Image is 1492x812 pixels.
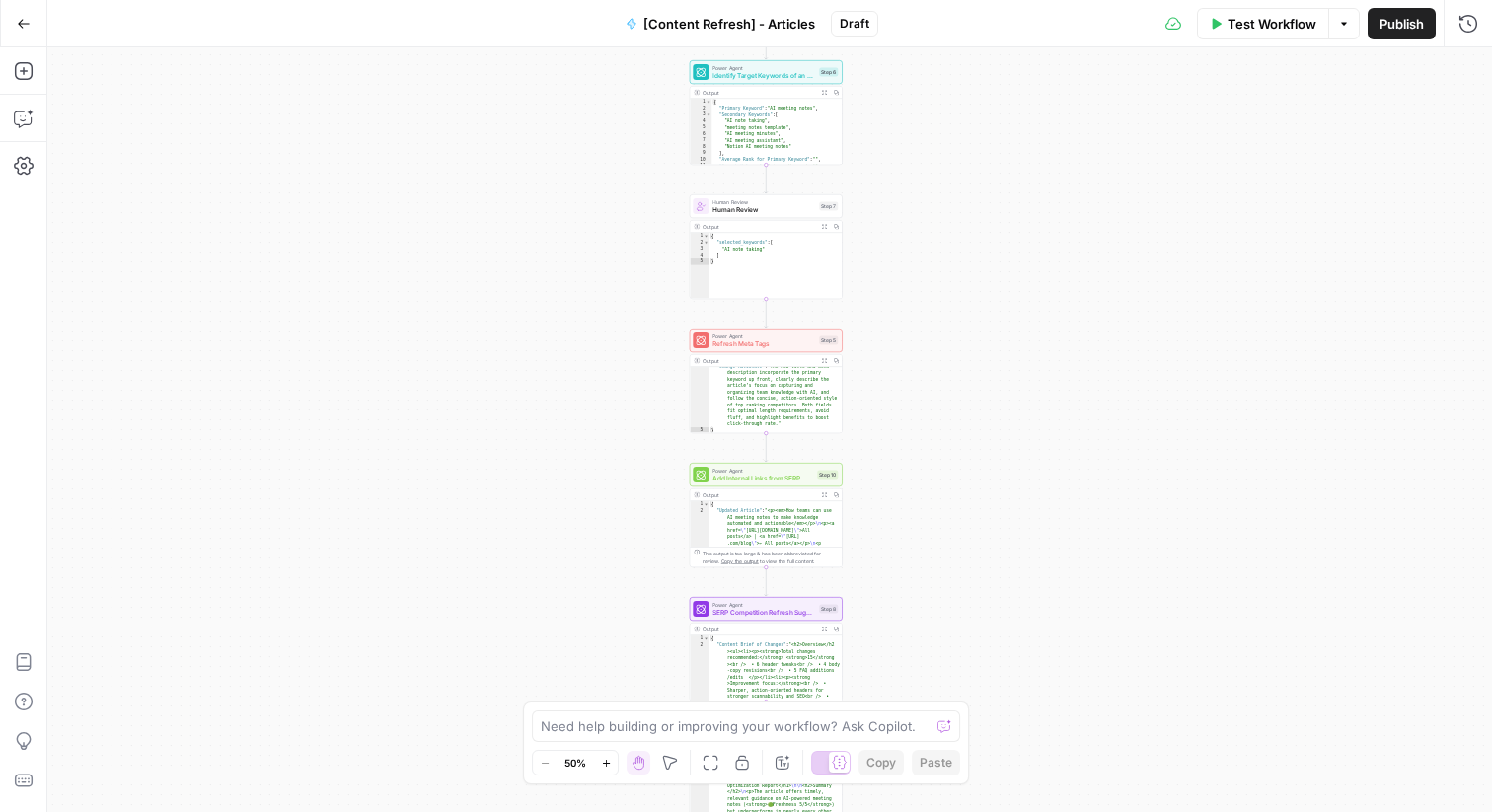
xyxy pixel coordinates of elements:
[819,605,838,614] div: Step 8
[817,471,838,480] div: Step 10
[704,233,709,240] span: Toggle code folding, rows 1 through 5
[690,233,709,240] div: 1
[712,71,815,81] span: Identify Target Keywords of an Article
[765,31,768,59] g: Edge from step_4 to step_6
[703,626,815,633] div: Output
[690,131,711,138] div: 6
[712,601,815,609] span: Power Agent
[706,99,711,106] span: Toggle code folding, rows 1 through 12
[690,99,711,106] div: 1
[703,491,815,499] div: Output
[819,202,838,211] div: Step 7
[765,165,768,193] g: Edge from step_6 to step_7
[765,567,768,596] g: Edge from step_10 to step_8
[704,501,709,508] span: Toggle code folding, rows 1 through 3
[912,750,960,775] button: Paste
[690,144,711,151] div: 8
[1197,8,1328,39] button: Test Workflow
[614,8,827,39] button: [Content Refresh] - Articles
[690,253,709,259] div: 4
[840,15,869,33] span: Draft
[690,118,711,125] div: 4
[712,198,815,206] span: Human Review
[858,750,904,775] button: Copy
[712,205,815,215] span: Human Review
[704,240,709,247] span: Toggle code folding, rows 2 through 4
[690,157,711,164] div: 10
[703,89,815,97] div: Output
[564,755,586,771] span: 50%
[690,194,843,299] div: Human ReviewHuman ReviewStep 7Output{ "selected_keywords":[ "AI note taking" ]}
[690,463,843,567] div: Power AgentAdd Internal Links from SERPStep 10Output{ "Updated Article":"<p><em>How teams can use...
[1380,14,1424,34] span: Publish
[690,240,709,247] div: 2
[712,332,815,340] span: Power Agent
[690,329,843,433] div: Power AgentRefresh Meta TagsStep 5Output "Change Rationale":"The new title and meta description i...
[706,111,711,118] span: Toggle code folding, rows 3 through 9
[712,467,813,475] span: Power Agent
[690,163,711,208] div: 11
[703,223,815,231] div: Output
[866,754,896,772] span: Copy
[690,106,711,112] div: 2
[712,474,813,483] span: Add Internal Links from SERP
[920,754,952,772] span: Paste
[1228,14,1316,34] span: Test Workflow
[721,558,759,564] span: Copy the output
[703,357,815,365] div: Output
[690,258,709,265] div: 5
[690,501,709,508] div: 1
[765,299,768,328] g: Edge from step_7 to step_5
[703,550,838,565] div: This output is too large & has been abbreviated for review. to view the full content.
[690,427,709,434] div: 5
[690,246,709,253] div: 3
[1368,8,1436,39] button: Publish
[712,64,815,72] span: Power Agent
[819,336,838,345] div: Step 5
[690,137,711,144] div: 7
[690,363,709,427] div: 4
[690,597,843,701] div: Power AgentSERP Competition Refresh SuggestionsStep 8Output{ "Content Brief of Changes":"<h2>Over...
[690,124,711,131] div: 5
[643,14,815,34] span: [Content Refresh] - Articles
[704,635,709,642] span: Toggle code folding, rows 1 through 3
[712,339,815,349] span: Refresh Meta Tags
[690,60,843,165] div: Power AgentIdentify Target Keywords of an ArticleStep 6Output{ "Primary Keyword":"AI meeting note...
[690,635,709,642] div: 1
[690,150,711,157] div: 9
[690,111,711,118] div: 3
[819,68,838,77] div: Step 6
[712,608,815,618] span: SERP Competition Refresh Suggestions
[765,433,768,462] g: Edge from step_5 to step_10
